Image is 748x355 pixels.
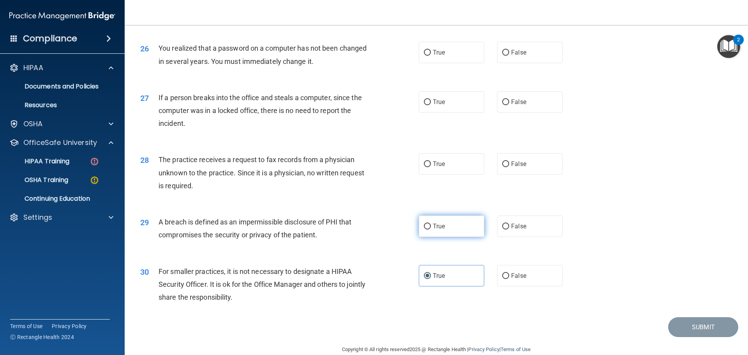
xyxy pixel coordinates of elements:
span: For smaller practices, it is not necessary to designate a HIPAA Security Officer. It is ok for th... [159,267,365,301]
input: True [424,273,431,279]
span: False [511,98,526,106]
p: Documents and Policies [5,83,111,90]
span: False [511,160,526,168]
span: True [433,272,445,279]
a: OSHA [9,119,113,129]
a: HIPAA [9,63,113,72]
span: False [511,223,526,230]
span: 27 [140,94,149,103]
iframe: Drift Widget Chat Controller [613,300,739,331]
a: Privacy Policy [468,346,499,352]
span: A breach is defined as an impermissible disclosure of PHI that compromises the security or privac... [159,218,351,239]
span: True [433,49,445,56]
a: Settings [9,213,113,222]
span: The practice receives a request to fax records from a physician unknown to the practice. Since it... [159,155,364,189]
p: Resources [5,101,111,109]
span: False [511,272,526,279]
h4: Compliance [23,33,77,44]
p: Settings [23,213,52,222]
input: True [424,161,431,167]
span: Ⓒ Rectangle Health 2024 [10,333,74,341]
div: 2 [737,40,740,50]
p: HIPAA [23,63,43,72]
input: True [424,224,431,230]
span: 30 [140,267,149,277]
p: OfficeSafe University [23,138,97,147]
input: False [502,161,509,167]
span: True [433,223,445,230]
span: If a person breaks into the office and steals a computer, since the computer was in a locked offi... [159,94,362,127]
span: True [433,98,445,106]
input: False [502,224,509,230]
a: OfficeSafe University [9,138,113,147]
a: Terms of Use [501,346,531,352]
p: Continuing Education [5,195,111,203]
p: HIPAA Training [5,157,69,165]
input: True [424,99,431,105]
input: False [502,50,509,56]
span: You realized that a password on a computer has not been changed in several years. You must immedi... [159,44,367,65]
span: 29 [140,218,149,227]
span: 26 [140,44,149,53]
p: OSHA [23,119,43,129]
a: Privacy Policy [52,322,87,330]
input: False [502,273,509,279]
img: danger-circle.6113f641.png [90,157,99,166]
input: False [502,99,509,105]
span: True [433,160,445,168]
p: OSHA Training [5,176,68,184]
img: warning-circle.0cc9ac19.png [90,175,99,185]
input: True [424,50,431,56]
img: PMB logo [9,8,115,24]
button: Open Resource Center, 2 new notifications [717,35,740,58]
a: Terms of Use [10,322,42,330]
span: False [511,49,526,56]
span: 28 [140,155,149,165]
